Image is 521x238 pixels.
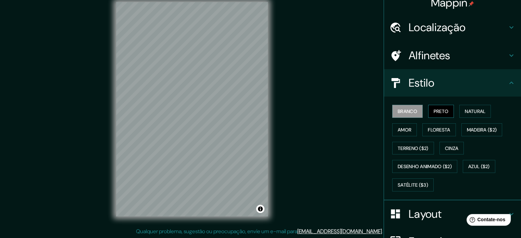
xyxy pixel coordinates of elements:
[409,48,450,63] font: Alfinetes
[384,42,521,69] div: Alfinetes
[428,127,450,133] font: Floresta
[409,207,442,221] font: Layout
[136,228,297,235] font: Qualquer problema, sugestão ou preocupação, envie um e-mail para
[398,164,452,170] font: Desenho animado ($2)
[459,105,491,118] button: Natural
[398,127,411,133] font: Amor
[392,160,457,173] button: Desenho animado ($2)
[392,105,423,118] button: Branco
[116,2,268,216] canvas: Mapa
[434,108,449,114] font: Preto
[422,123,456,136] button: Floresta
[467,127,497,133] font: Madeira ($2)
[392,123,417,136] button: Amor
[460,211,513,230] iframe: Iniciador de widget de ajuda
[428,105,454,118] button: Preto
[383,227,384,235] font: .
[468,164,490,170] font: Azul ($2)
[382,228,383,235] font: .
[469,1,474,7] img: pin-icon.png
[461,123,503,136] button: Madeira ($2)
[398,145,429,151] font: Terreno ($2)
[463,160,495,173] button: Azul ($2)
[409,20,466,35] font: Localização
[409,76,434,90] font: Estilo
[297,228,382,235] a: [EMAIL_ADDRESS][DOMAIN_NAME]
[256,205,264,213] button: Alternar atribuição
[384,14,521,41] div: Localização
[384,200,521,228] div: Layout
[398,182,428,188] font: Satélite ($3)
[439,142,464,155] button: Cinza
[398,108,417,114] font: Branco
[384,69,521,97] div: Estilo
[392,178,434,191] button: Satélite ($3)
[445,145,459,151] font: Cinza
[392,142,434,155] button: Terreno ($2)
[465,108,485,114] font: Natural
